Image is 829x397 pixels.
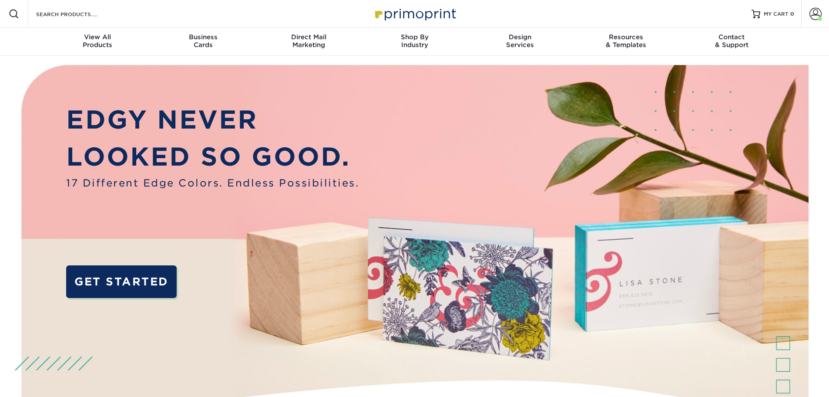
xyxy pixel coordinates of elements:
p: EDGY NEVER [66,101,359,139]
p: LOOKED SO GOOD. [66,138,359,176]
div: & Support [679,33,785,49]
a: Direct MailMarketing [256,28,362,56]
div: Industry [362,33,467,49]
div: Products [45,33,151,49]
span: Business [150,33,256,41]
input: SEARCH PRODUCTS..... [35,9,120,19]
span: Shop By [362,33,467,41]
a: GET STARTED [66,265,176,298]
div: Marketing [256,33,362,49]
a: Contact& Support [679,28,785,56]
span: View All [45,33,151,41]
a: View AllProducts [45,28,151,56]
div: Services [467,33,573,49]
a: DesignServices [467,28,573,56]
span: Design [467,33,573,41]
span: MY CART [764,10,789,18]
div: & Templates [573,33,679,49]
span: Direct Mail [256,33,362,41]
div: Cards [150,33,256,49]
a: Shop ByIndustry [362,28,467,56]
a: BusinessCards [150,28,256,56]
a: Resources& Templates [573,28,679,56]
span: Contact [679,33,785,41]
img: Primoprint [371,4,458,23]
span: 0 [790,11,794,17]
span: 17 Different Edge Colors. Endless Possibilities. [66,176,359,190]
span: Resources [573,33,679,41]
